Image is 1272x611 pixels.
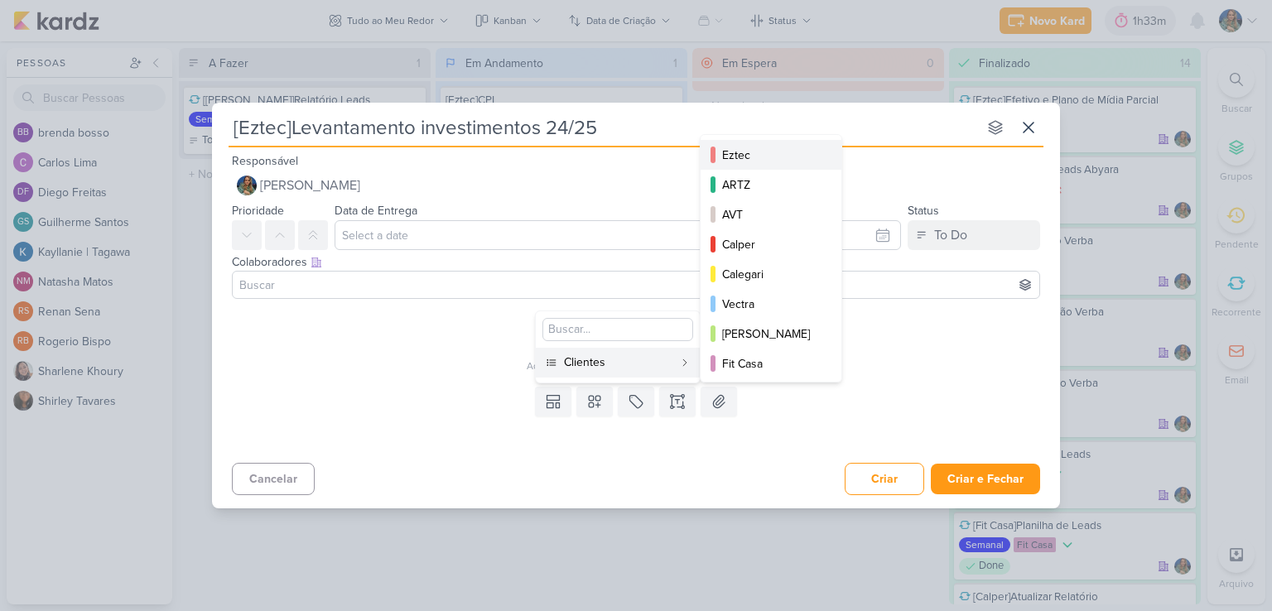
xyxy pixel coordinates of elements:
button: To Do [908,220,1040,250]
input: Buscar [236,275,1036,295]
label: Prioridade [232,204,284,218]
div: Fit Casa [722,355,821,373]
button: Criar [845,463,924,495]
div: Calegari [722,266,821,283]
div: ARTZ [722,176,821,194]
img: Isabella Gutierres [237,176,257,195]
div: To Do [934,225,967,245]
div: Eztec [722,147,821,164]
div: AVT [722,206,821,224]
div: Vectra [722,296,821,313]
button: Fit Casa [701,349,841,378]
input: Kard Sem Título [229,113,977,142]
button: [PERSON_NAME] [701,319,841,349]
label: Responsável [232,154,298,168]
button: Calper [701,229,841,259]
div: Calper [722,236,821,253]
div: Clientes [564,354,673,371]
button: Calegari [701,259,841,289]
button: Criar e Fechar [931,464,1040,494]
input: Buscar... [542,318,693,341]
button: Cancelar [232,463,315,495]
span: [PERSON_NAME] [260,176,360,195]
button: Eztec [701,140,841,170]
div: Adicione um item abaixo ou selecione um template [232,358,1050,373]
button: Clientes [536,348,700,378]
div: Colaboradores [232,253,1040,271]
button: Tec Vendas [701,378,841,408]
label: Data de Entrega [335,204,417,218]
label: Status [908,204,939,218]
input: Select a date [335,220,901,250]
button: AVT [701,200,841,229]
button: ARTZ [701,170,841,200]
button: [PERSON_NAME] [232,171,1040,200]
button: Vectra [701,289,841,319]
div: [PERSON_NAME] [722,325,821,343]
div: Esse kard não possui nenhum item [232,339,1050,358]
